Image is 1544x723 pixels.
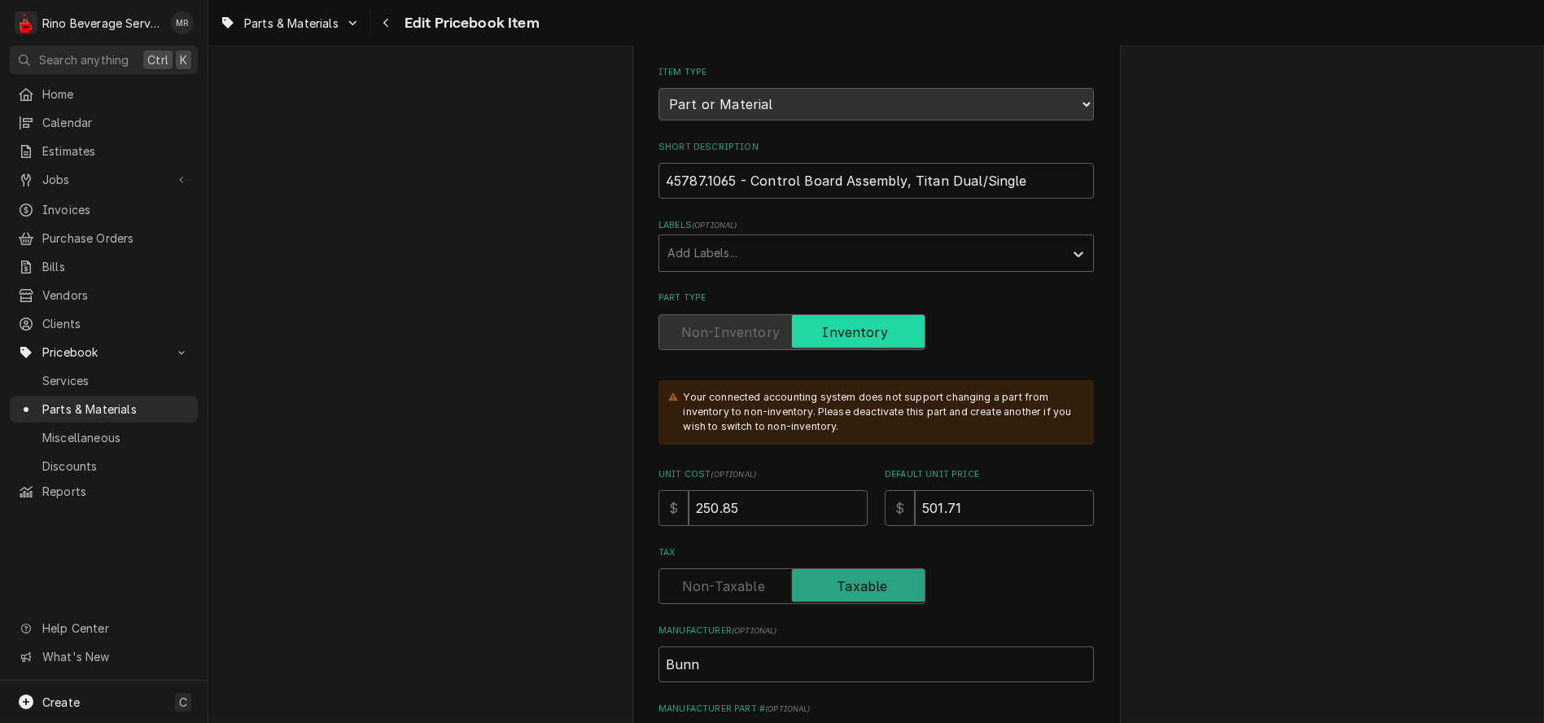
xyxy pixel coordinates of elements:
[658,546,1094,559] label: Tax
[885,490,915,526] div: $
[765,704,811,713] span: ( optional )
[658,624,1094,682] div: Manufacturer
[10,339,198,366] a: Go to Pricebook
[10,196,198,223] a: Invoices
[213,10,366,37] a: Go to Parts & Materials
[42,483,190,500] span: Reports
[658,141,1094,199] div: Short Description
[171,11,194,34] div: MR
[10,643,198,670] a: Go to What's New
[42,114,190,131] span: Calendar
[10,46,198,74] button: Search anythingCtrlK
[42,15,162,32] div: Rino Beverage Service
[42,230,190,247] span: Purchase Orders
[400,12,540,34] span: Edit Pricebook Item
[658,141,1094,154] label: Short Description
[10,138,198,164] a: Estimates
[10,225,198,252] a: Purchase Orders
[244,15,339,32] span: Parts & Materials
[10,478,198,505] a: Reports
[658,703,1094,716] label: Manufacturer Part #
[885,468,1094,526] div: Default Unit Price
[658,546,1094,604] div: Tax
[42,401,190,418] span: Parts & Materials
[42,648,188,665] span: What's New
[179,694,187,711] span: C
[10,310,198,337] a: Clients
[711,470,756,479] span: ( optional )
[10,424,198,451] a: Miscellaneous
[374,10,400,36] button: Navigate back
[10,109,198,136] a: Calendar
[10,453,198,480] a: Discounts
[42,201,190,218] span: Invoices
[42,258,190,275] span: Bills
[658,219,1094,232] label: Labels
[658,66,1094,79] label: Item Type
[10,615,198,642] a: Go to Help Center
[15,11,37,34] div: R
[658,468,868,481] label: Unit Cost
[885,468,1094,481] label: Default Unit Price
[42,695,80,709] span: Create
[42,429,190,446] span: Miscellaneous
[10,166,198,193] a: Go to Jobs
[15,11,37,34] div: Rino Beverage Service's Avatar
[658,490,689,526] div: $
[42,287,190,304] span: Vendors
[10,81,198,107] a: Home
[42,344,165,361] span: Pricebook
[658,291,1094,349] div: Part Type
[658,219,1094,272] div: Labels
[658,291,1094,305] label: Part Type
[42,315,190,332] span: Clients
[732,626,777,635] span: ( optional )
[658,163,1094,199] input: Name used to describe this Part or Material
[42,458,190,475] span: Discounts
[180,51,187,68] span: K
[658,468,868,526] div: Unit Cost
[42,171,165,188] span: Jobs
[42,142,190,160] span: Estimates
[10,282,198,309] a: Vendors
[42,372,190,389] span: Services
[42,620,188,637] span: Help Center
[658,314,1094,350] div: Inventory
[39,51,129,68] span: Search anything
[683,390,1078,435] div: Your connected accounting system does not support changing a part from inventory to non-inventory...
[692,221,737,230] span: ( optional )
[171,11,194,34] div: Melissa Rinehart's Avatar
[10,253,198,280] a: Bills
[10,367,198,394] a: Services
[10,396,198,423] a: Parts & Materials
[658,624,1094,638] label: Manufacturer
[658,66,1094,120] div: Item Type
[42,85,190,103] span: Home
[147,51,168,68] span: Ctrl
